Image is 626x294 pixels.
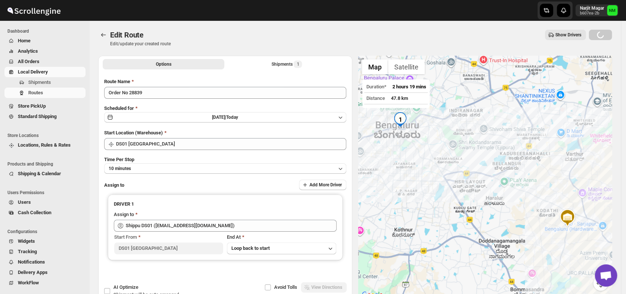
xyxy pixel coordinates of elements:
[104,105,134,111] span: Scheduled for
[18,171,61,176] span: Shipping & Calendar
[4,197,86,208] button: Users
[113,284,138,290] span: AI Optimize
[28,79,51,85] span: Shipments
[555,32,581,38] span: Show Drivers
[7,190,86,196] span: Users Permissions
[231,245,270,251] span: Loop back to start
[104,87,346,99] input: Eg: Bengaluru Route
[110,30,144,39] span: Edit Route
[595,264,617,287] div: Open chat
[6,1,62,20] img: ScrollEngine
[18,249,37,254] span: Tracking
[271,61,302,68] div: Shipments
[104,130,163,135] span: Start Location (Warehouse)
[104,112,346,122] button: [DATE]|Today
[114,211,134,218] div: Assign to
[227,242,336,254] button: Loop back to start
[116,138,346,150] input: Search location
[18,59,39,64] span: All Orders
[4,208,86,218] button: Cash Collection
[212,115,226,120] span: [DATE] |
[226,115,238,120] span: Today
[18,259,45,265] span: Notifications
[388,59,425,74] button: Show satellite imagery
[156,61,171,67] span: Options
[7,229,86,235] span: Configurations
[609,8,616,13] text: NM
[103,59,224,69] button: All Route Options
[4,236,86,246] button: Widgets
[4,36,86,46] button: Home
[4,278,86,288] button: WorkFlow
[4,46,86,56] button: Analytics
[7,161,86,167] span: Products and Shipping
[98,72,352,291] div: All Route Options
[18,142,71,148] span: Locations, Rules & Rates
[607,5,617,16] span: Narjit Magar
[18,103,46,109] span: Store PickUp
[114,234,137,240] span: Start From
[580,11,604,16] p: b607ea-2b
[18,114,57,119] span: Standard Shipping
[274,284,297,290] span: Avoid Tolls
[7,28,86,34] span: Dashboard
[104,157,134,162] span: Time Per Stop
[299,180,346,190] button: Add More Driver
[4,56,86,67] button: All Orders
[4,77,86,88] button: Shipments
[545,30,586,40] button: Show Drivers
[309,182,342,188] span: Add More Driver
[18,69,48,75] span: Local Delivery
[4,257,86,267] button: Notifications
[18,210,51,215] span: Cash Collection
[4,169,86,179] button: Shipping & Calendar
[4,88,86,98] button: Routes
[18,38,31,43] span: Home
[126,220,337,232] input: Search assignee
[296,61,299,67] span: 1
[366,84,386,89] span: Duration*
[366,95,385,101] span: Distance
[392,84,426,89] span: 2 hours 19 mins
[593,276,608,291] button: Map camera controls
[18,280,39,285] span: WorkFlow
[362,59,388,74] button: Show street map
[110,41,171,47] p: Edit/update your created route
[18,48,38,54] span: Analytics
[18,199,31,205] span: Users
[575,4,618,16] button: User menu
[28,90,43,95] span: Routes
[393,112,408,127] div: 1
[104,163,346,174] button: 10 minutes
[4,246,86,257] button: Tracking
[18,238,35,244] span: Widgets
[104,79,130,84] span: Route Name
[4,267,86,278] button: Delivery Apps
[18,269,48,275] span: Delivery Apps
[4,140,86,150] button: Locations, Rules & Rates
[98,30,109,40] button: Routes
[226,59,347,69] button: Selected Shipments
[109,166,131,171] span: 10 minutes
[104,182,124,188] span: Assign to
[114,200,337,208] h3: DRIVER 1
[391,95,408,101] span: 47.8 km
[227,233,336,241] div: End At
[580,5,604,11] p: Narjit Magar
[7,133,86,138] span: Store Locations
